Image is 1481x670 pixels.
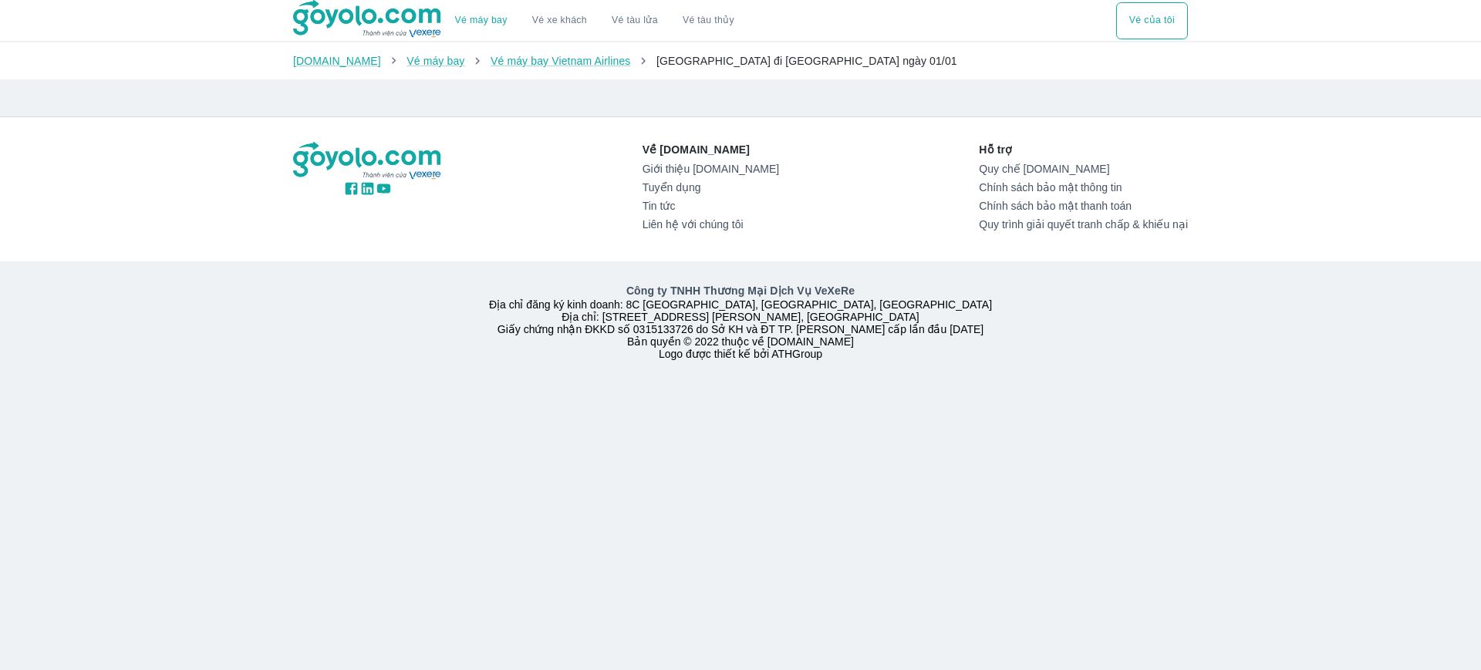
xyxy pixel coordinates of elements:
a: Quy trình giải quyết tranh chấp & khiếu nại [979,218,1188,231]
a: Chính sách bảo mật thanh toán [979,200,1188,212]
a: Vé xe khách [532,15,587,26]
a: Giới thiệu [DOMAIN_NAME] [643,163,779,175]
button: Vé của tôi [1116,2,1188,39]
a: Quy chế [DOMAIN_NAME] [979,163,1188,175]
a: Tuyển dụng [643,181,779,194]
div: choose transportation mode [1116,2,1188,39]
a: Vé máy bay [407,55,464,67]
a: Chính sách bảo mật thông tin [979,181,1188,194]
div: choose transportation mode [443,2,747,39]
div: Địa chỉ đăng ký kinh doanh: 8C [GEOGRAPHIC_DATA], [GEOGRAPHIC_DATA], [GEOGRAPHIC_DATA] Địa chỉ: [... [284,283,1197,360]
a: Vé tàu lửa [599,2,670,39]
nav: breadcrumb [293,53,1188,69]
button: Vé tàu thủy [670,2,747,39]
a: Vé máy bay [455,15,508,26]
p: Công ty TNHH Thương Mại Dịch Vụ VeXeRe [296,283,1185,298]
span: [GEOGRAPHIC_DATA] đi [GEOGRAPHIC_DATA] ngày 01/01 [656,55,957,67]
a: [DOMAIN_NAME] [293,55,381,67]
a: Vé máy bay Vietnam Airlines [491,55,631,67]
img: logo [293,142,443,180]
p: Hỗ trợ [979,142,1188,157]
a: Tin tức [643,200,779,212]
p: Về [DOMAIN_NAME] [643,142,779,157]
a: Liên hệ với chúng tôi [643,218,779,231]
